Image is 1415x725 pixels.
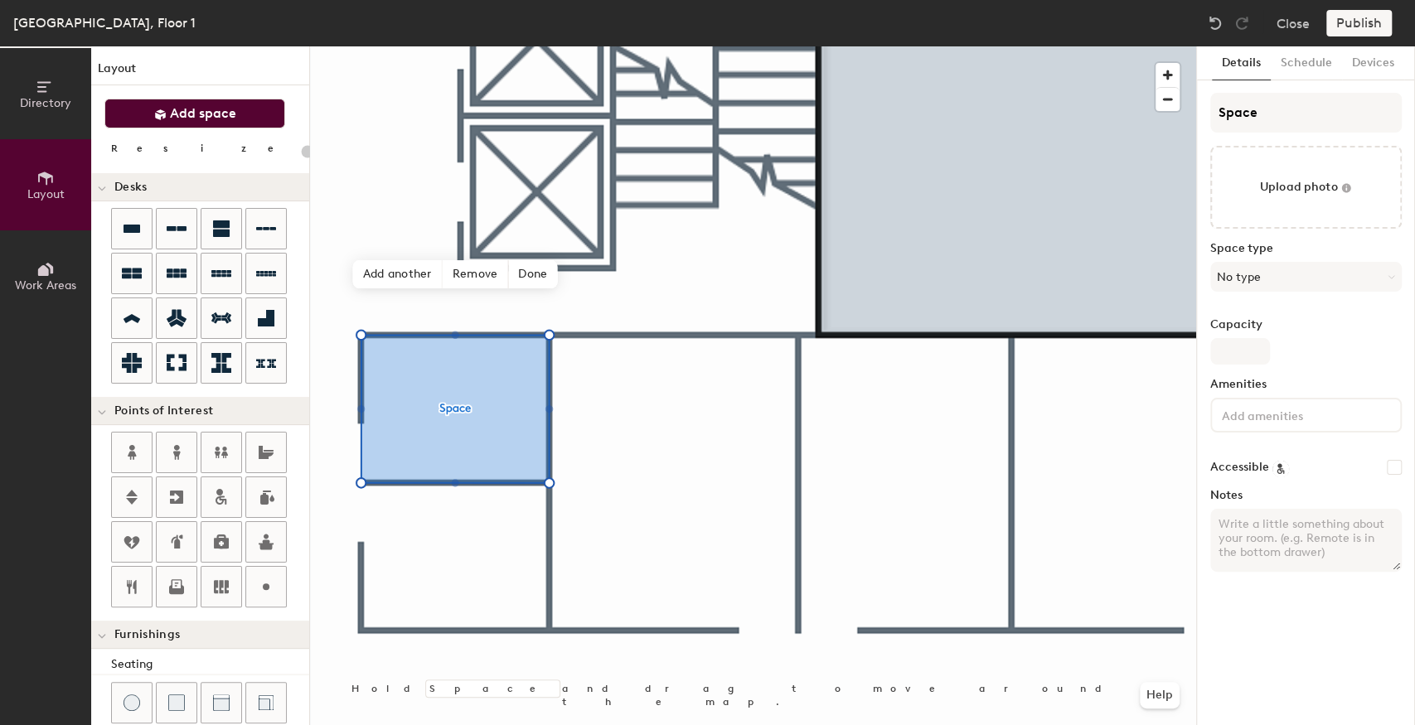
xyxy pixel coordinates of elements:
div: [GEOGRAPHIC_DATA], Floor 1 [13,12,196,33]
img: Stool [124,694,140,711]
label: Capacity [1210,318,1402,331]
button: Details [1212,46,1271,80]
span: Work Areas [15,278,76,292]
span: Add space [170,105,236,122]
button: Couch (middle) [201,682,242,723]
span: Layout [27,187,65,201]
img: Couch (middle) [213,694,230,711]
button: Stool [111,682,153,723]
h1: Layout [91,60,309,85]
button: Couch (corner) [245,682,287,723]
span: Desks [114,181,147,194]
button: Devices [1342,46,1404,80]
label: Accessible [1210,461,1269,474]
button: Add space [104,99,285,128]
button: Upload photo [1210,146,1402,229]
button: Close [1277,10,1310,36]
span: Directory [20,96,71,110]
label: Notes [1210,489,1402,502]
img: Redo [1233,15,1250,31]
span: Add another [353,260,443,288]
input: Add amenities [1219,404,1368,424]
button: Schedule [1271,46,1342,80]
button: No type [1210,262,1402,292]
span: Points of Interest [114,404,213,418]
img: Couch (corner) [258,694,274,711]
div: Resize [111,142,294,155]
div: Seating [111,655,309,674]
button: Help [1140,682,1180,708]
span: Furnishings [114,628,180,641]
button: Cushion [156,682,197,723]
label: Amenities [1210,378,1402,391]
span: Remove [443,260,509,288]
img: Cushion [168,694,185,711]
span: Done [508,260,557,288]
label: Space type [1210,242,1402,255]
img: Undo [1207,15,1224,31]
